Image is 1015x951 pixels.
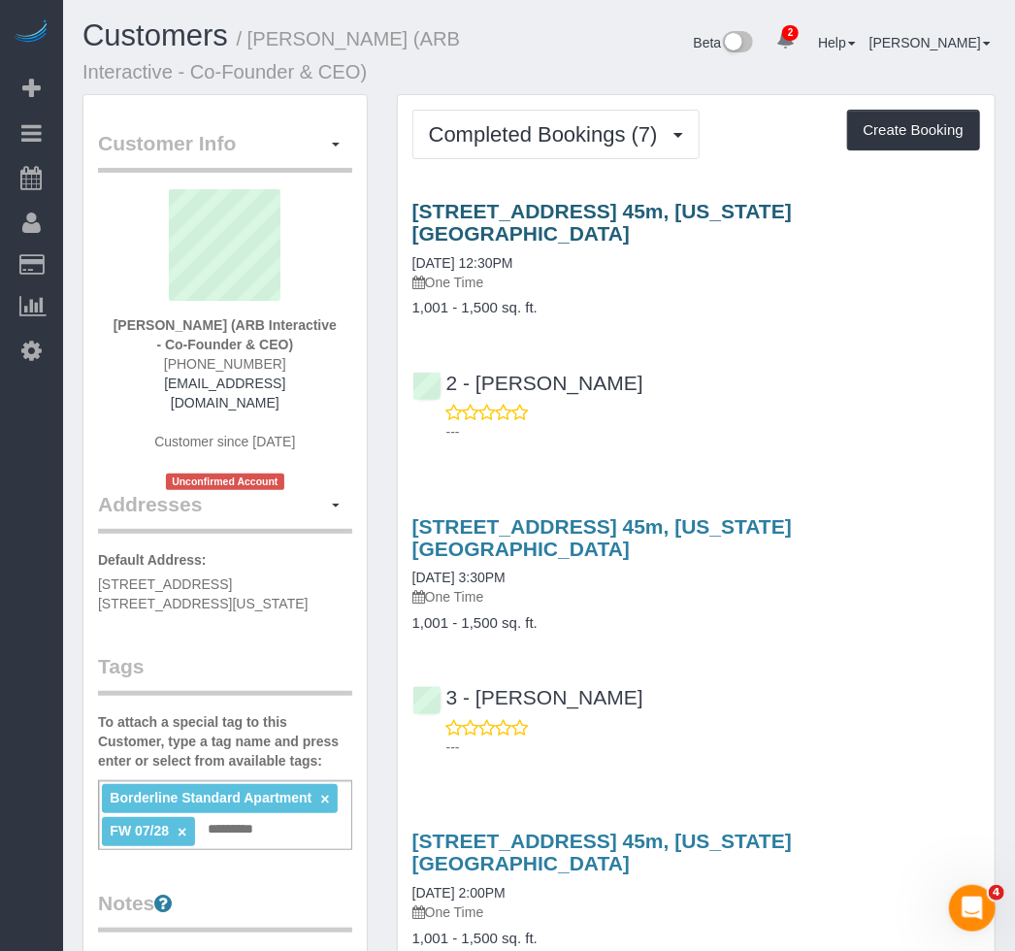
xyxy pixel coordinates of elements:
[782,25,799,41] span: 2
[110,823,169,838] span: FW 07/28
[412,902,980,922] p: One Time
[847,110,980,150] button: Create Booking
[412,200,792,245] a: [STREET_ADDRESS] 45m, [US_STATE][GEOGRAPHIC_DATA]
[164,356,286,372] span: [PHONE_NUMBER]
[12,19,50,47] img: Automaid Logo
[412,587,980,607] p: One Time
[412,372,643,394] a: 2 - [PERSON_NAME]
[166,474,284,490] span: Unconfirmed Account
[767,19,804,62] a: 2
[164,376,285,410] a: [EMAIL_ADDRESS][DOMAIN_NAME]
[412,570,506,585] a: [DATE] 3:30PM
[412,931,980,947] h4: 1,001 - 1,500 sq. ft.
[82,28,460,82] small: / [PERSON_NAME] (ARB Interactive - Co-Founder & CEO)
[694,35,754,50] a: Beta
[949,885,996,932] iframe: Intercom live chat
[98,889,352,933] legend: Notes
[320,791,329,807] a: ×
[98,712,352,771] label: To attach a special tag to this Customer, type a tag name and press enter or select from availabl...
[989,885,1004,901] span: 4
[82,18,228,52] a: Customers
[818,35,856,50] a: Help
[98,576,309,611] span: [STREET_ADDRESS] [STREET_ADDRESS][US_STATE]
[412,615,980,632] h4: 1,001 - 1,500 sq. ft.
[869,35,991,50] a: [PERSON_NAME]
[412,110,700,159] button: Completed Bookings (7)
[412,273,980,292] p: One Time
[446,738,980,757] p: ---
[412,885,506,901] a: [DATE] 2:00PM
[154,434,295,449] span: Customer since [DATE]
[114,317,337,352] strong: [PERSON_NAME] (ARB Interactive - Co-Founder & CEO)
[446,422,980,442] p: ---
[412,300,980,316] h4: 1,001 - 1,500 sq. ft.
[721,31,753,56] img: New interface
[412,686,643,708] a: 3 - [PERSON_NAME]
[412,255,513,271] a: [DATE] 12:30PM
[178,824,186,840] a: ×
[429,122,668,147] span: Completed Bookings (7)
[98,652,352,696] legend: Tags
[110,790,311,805] span: Borderline Standard Apartment
[412,830,792,874] a: [STREET_ADDRESS] 45m, [US_STATE][GEOGRAPHIC_DATA]
[98,129,352,173] legend: Customer Info
[98,550,207,570] label: Default Address:
[412,515,792,560] a: [STREET_ADDRESS] 45m, [US_STATE][GEOGRAPHIC_DATA]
